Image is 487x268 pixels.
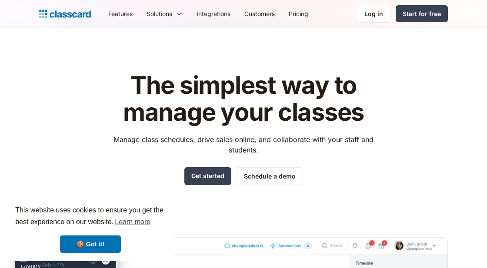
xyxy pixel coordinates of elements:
[140,4,190,23] div: Solutions
[237,167,303,185] a: Schedule a demo
[60,235,121,253] a: dismiss cookie message
[190,4,237,23] a: Integrations
[39,8,91,20] a: Logo
[106,134,382,155] p: Manage class schedules, drive sales online, and collaborate with your staff and students.
[396,5,448,22] a: Start for free
[282,4,315,23] a: Pricing
[106,72,382,126] h1: The simplest way to manage your classes
[7,197,174,261] div: cookieconsent
[364,9,383,18] div: Log in
[147,9,172,18] div: Solutions
[15,205,166,228] span: This website uses cookies to ensure you get the best experience on our website.
[113,215,152,228] a: learn more about cookies
[357,5,390,23] a: Log in
[403,9,441,18] div: Start for free
[101,4,140,23] a: Features
[237,4,282,23] a: Customers
[184,167,231,185] a: Get started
